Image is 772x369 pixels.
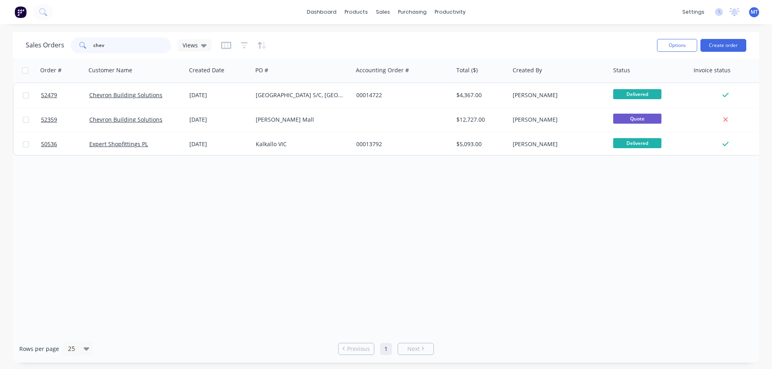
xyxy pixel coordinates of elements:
span: Rows per page [19,345,59,353]
span: Quote [613,114,661,124]
div: Customer Name [88,66,132,74]
a: Previous page [339,345,374,353]
div: Invoice status [694,66,731,74]
div: [PERSON_NAME] [513,91,602,99]
a: 52479 [41,83,89,107]
span: 52359 [41,116,57,124]
div: $4,367.00 [456,91,504,99]
div: Status [613,66,630,74]
span: Previous [347,345,370,353]
div: Created By [513,66,542,74]
a: Page 1 is your current page [380,343,392,355]
span: 50536 [41,140,57,148]
div: [DATE] [189,116,249,124]
div: [PERSON_NAME] [513,140,602,148]
span: Next [407,345,420,353]
div: products [341,6,372,18]
a: dashboard [303,6,341,18]
div: [PERSON_NAME] [513,116,602,124]
a: 00014722 [356,91,382,99]
div: [PERSON_NAME] Mall [256,116,345,124]
h1: Sales Orders [26,41,64,49]
div: PO # [255,66,268,74]
button: Create order [700,39,746,52]
span: Delivered [613,138,661,148]
a: Expert Shopfittings PL [89,140,148,148]
div: Created Date [189,66,224,74]
div: $12,727.00 [456,116,504,124]
div: Kalkallo VIC [256,140,345,148]
img: Factory [14,6,27,18]
a: Next page [398,345,433,353]
div: [GEOGRAPHIC_DATA] S/C, [GEOGRAPHIC_DATA] SA [256,91,345,99]
span: 52479 [41,91,57,99]
a: Chevron Building Solutions [89,116,162,123]
span: Views [183,41,198,49]
div: Total ($) [456,66,478,74]
input: Search... [93,37,172,53]
div: settings [678,6,708,18]
div: sales [372,6,394,18]
div: [DATE] [189,140,249,148]
div: Order # [40,66,62,74]
ul: Pagination [335,343,437,355]
div: Accounting Order # [356,66,409,74]
a: 00013792 [356,140,382,148]
a: Chevron Building Solutions [89,91,162,99]
div: purchasing [394,6,431,18]
a: 52359 [41,108,89,132]
button: Options [657,39,697,52]
span: Delivered [613,89,661,99]
div: productivity [431,6,470,18]
span: MT [751,8,758,16]
a: 50536 [41,132,89,156]
div: [DATE] [189,91,249,99]
div: $5,093.00 [456,140,504,148]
